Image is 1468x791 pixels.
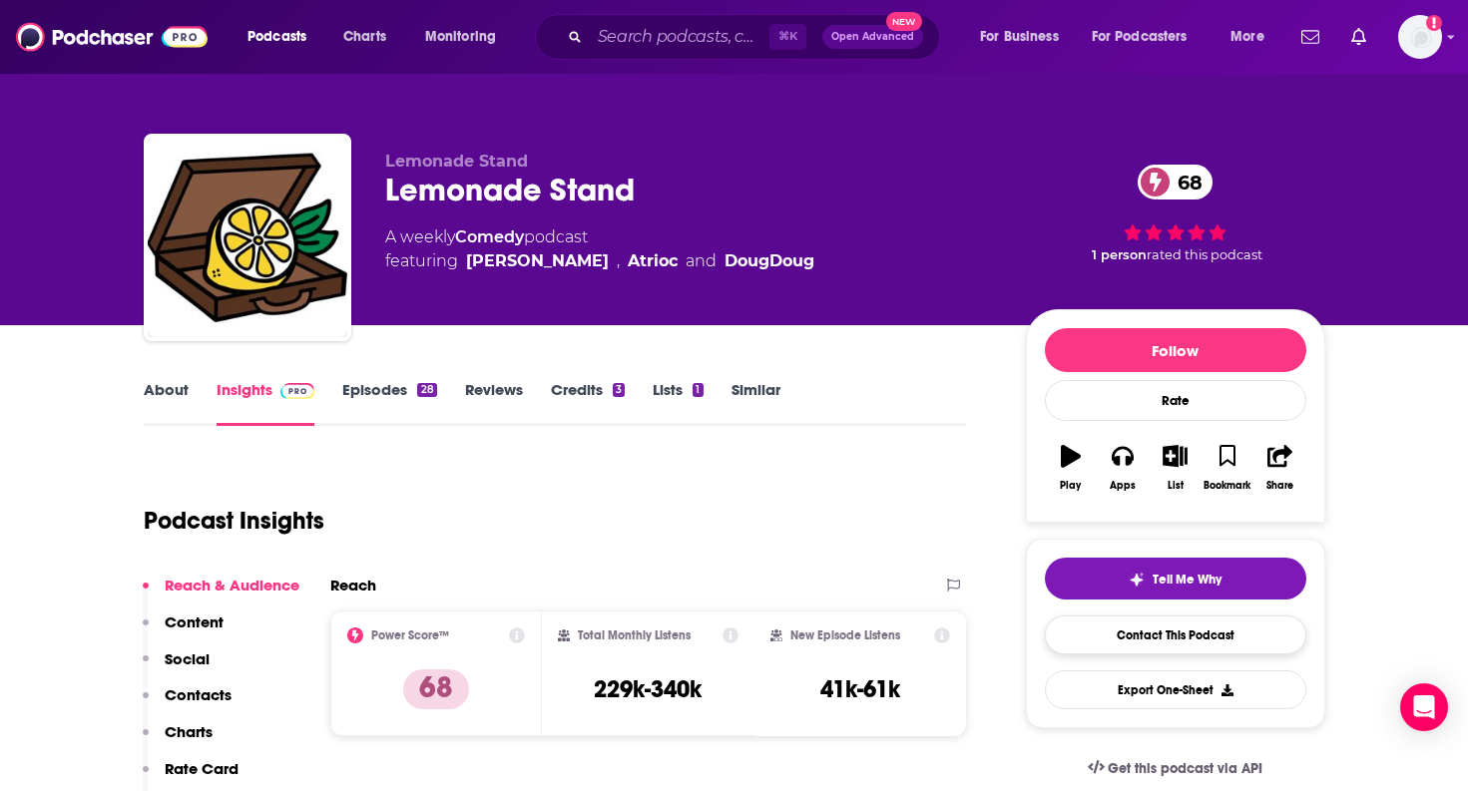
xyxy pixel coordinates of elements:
span: 1 person [1092,247,1147,262]
span: Lemonade Stand [385,152,528,171]
a: Similar [732,380,780,426]
button: Follow [1045,328,1306,372]
p: Content [165,612,224,631]
p: Social [165,649,210,668]
div: Apps [1110,480,1136,492]
div: Play [1060,480,1081,492]
h2: Total Monthly Listens [578,628,691,642]
a: Show notifications dropdown [1343,20,1374,54]
button: List [1149,432,1201,504]
svg: Add a profile image [1426,15,1442,31]
button: open menu [1217,21,1289,53]
span: More [1230,23,1264,51]
img: Lemonade Stand [148,138,347,337]
p: Reach & Audience [165,576,299,594]
h2: Power Score™ [371,628,449,642]
a: InsightsPodchaser Pro [217,380,315,426]
button: Share [1253,432,1305,504]
a: DougDoug [725,249,814,273]
input: Search podcasts, credits, & more... [590,21,769,53]
span: ⌘ K [769,24,806,50]
button: Show profile menu [1398,15,1442,59]
h3: 229k-340k [594,674,702,704]
button: Apps [1097,432,1149,504]
h1: Podcast Insights [144,506,324,536]
div: 68 1 personrated this podcast [1026,152,1325,275]
a: Contact This Podcast [1045,615,1306,654]
a: About [144,380,189,426]
a: Comedy [455,227,524,246]
div: 3 [613,383,625,397]
span: For Business [980,23,1059,51]
p: Charts [165,722,213,741]
span: Tell Me Why [1153,572,1222,588]
button: open menu [966,21,1084,53]
div: Bookmark [1204,480,1250,492]
button: tell me why sparkleTell Me Why [1045,558,1306,599]
div: Open Intercom Messenger [1400,683,1448,731]
button: Social [143,649,210,686]
a: Credits3 [551,380,625,426]
a: Show notifications dropdown [1293,20,1327,54]
img: Podchaser - Follow, Share and Rate Podcasts [16,18,208,56]
span: Charts [343,23,386,51]
button: open menu [1079,21,1217,53]
div: List [1168,480,1184,492]
div: Share [1266,480,1293,492]
button: Open AdvancedNew [822,25,923,49]
span: , [617,249,620,273]
button: open menu [411,21,522,53]
a: Lists1 [653,380,703,426]
button: Bookmark [1202,432,1253,504]
span: and [686,249,717,273]
span: Logged in as antoine.jordan [1398,15,1442,59]
a: Reviews [465,380,523,426]
button: open menu [234,21,332,53]
span: 68 [1158,165,1213,199]
div: 28 [417,383,436,397]
div: Search podcasts, credits, & more... [554,14,959,60]
span: Podcasts [247,23,306,51]
span: rated this podcast [1147,247,1262,262]
button: Reach & Audience [143,576,299,612]
span: Open Advanced [831,32,914,42]
h2: Reach [330,576,376,594]
div: A weekly podcast [385,225,814,273]
span: New [886,12,922,31]
img: User Profile [1398,15,1442,59]
button: Contacts [143,685,232,722]
button: Export One-Sheet [1045,670,1306,709]
span: For Podcasters [1092,23,1188,51]
a: 68 [1138,165,1213,199]
p: Rate Card [165,759,239,778]
button: Content [143,612,224,649]
button: Play [1045,432,1097,504]
a: Aiden Calvin [466,249,609,273]
h2: New Episode Listens [790,628,900,642]
button: Charts [143,722,213,759]
div: 1 [693,383,703,397]
span: Get this podcast via API [1108,760,1262,777]
a: Episodes28 [342,380,436,426]
p: Contacts [165,685,232,704]
h3: 41k-61k [820,674,900,704]
p: 68 [403,669,469,709]
img: Podchaser Pro [280,383,315,399]
span: featuring [385,249,814,273]
a: Atrioc [628,249,678,273]
span: Monitoring [425,23,496,51]
a: Charts [330,21,398,53]
img: tell me why sparkle [1129,572,1145,588]
div: Rate [1045,380,1306,421]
